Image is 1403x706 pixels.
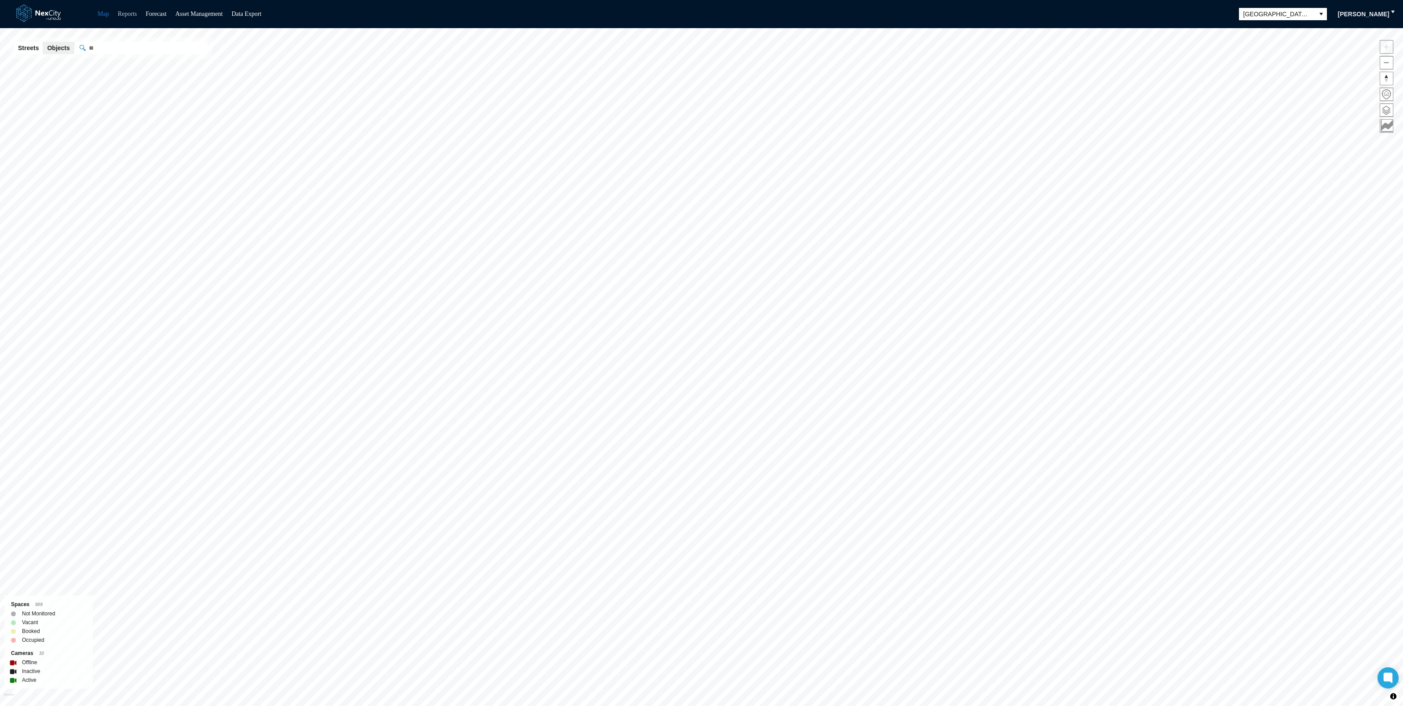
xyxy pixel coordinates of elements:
a: Asset Management [175,11,223,17]
a: Forecast [146,11,166,17]
button: select [1315,8,1327,20]
button: Toggle attribution [1388,691,1399,702]
span: [PERSON_NAME] [1338,10,1389,18]
a: Reports [118,11,137,17]
button: Reset bearing to north [1380,72,1393,85]
button: Zoom out [1380,56,1393,70]
span: Reset bearing to north [1380,72,1393,85]
label: Not Monitored [22,609,55,618]
span: Zoom in [1380,40,1393,53]
div: Spaces [11,600,86,609]
label: Vacant [22,618,38,627]
span: [GEOGRAPHIC_DATA][PERSON_NAME] [1243,10,1311,18]
span: Streets [18,44,39,52]
a: Data Export [231,11,261,17]
span: Zoom out [1380,56,1393,69]
button: Objects [43,42,74,54]
a: Map [98,11,109,17]
label: Offline [22,658,37,667]
button: Streets [14,42,43,54]
button: [PERSON_NAME] [1332,7,1395,21]
div: Cameras [11,649,86,658]
label: Active [22,676,37,684]
label: Booked [22,627,40,636]
label: Occupied [22,636,44,644]
span: 30 [39,651,44,656]
button: Home [1380,88,1393,101]
label: Inactive [22,667,40,676]
button: Key metrics [1380,119,1393,133]
button: Layers management [1380,103,1393,117]
button: Zoom in [1380,40,1393,54]
span: Objects [47,44,69,52]
a: Mapbox homepage [4,693,14,703]
span: 909 [35,602,43,607]
span: Toggle attribution [1391,691,1396,701]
